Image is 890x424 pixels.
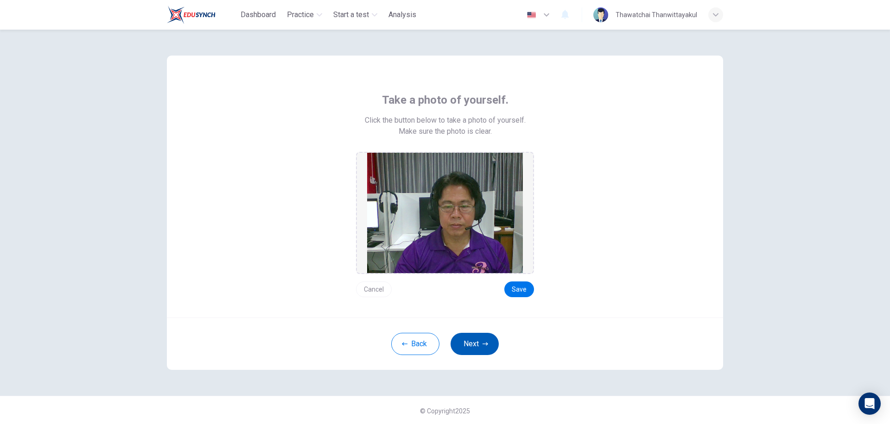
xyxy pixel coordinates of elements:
[367,153,523,273] img: preview screemshot
[420,407,470,415] span: © Copyright 2025
[526,12,537,19] img: en
[283,6,326,23] button: Practice
[593,7,608,22] img: Profile picture
[504,281,534,297] button: Save
[391,333,439,355] button: Back
[451,333,499,355] button: Next
[356,281,392,297] button: Cancel
[616,9,697,20] div: Thawatchai Thanwittayakul
[858,393,881,415] div: Open Intercom Messenger
[399,126,492,137] span: Make sure the photo is clear.
[167,6,216,24] img: Train Test logo
[330,6,381,23] button: Start a test
[388,9,416,20] span: Analysis
[365,115,526,126] span: Click the button below to take a photo of yourself.
[237,6,280,23] button: Dashboard
[241,9,276,20] span: Dashboard
[167,6,237,24] a: Train Test logo
[382,93,509,107] span: Take a photo of yourself.
[333,9,369,20] span: Start a test
[385,6,420,23] button: Analysis
[287,9,314,20] span: Practice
